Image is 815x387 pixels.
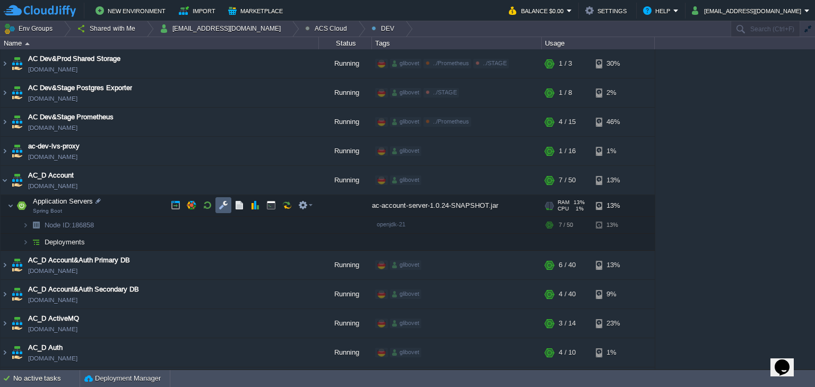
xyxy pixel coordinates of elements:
[390,260,421,270] div: glibovet
[10,251,24,279] img: AMDAwAAAACH5BAEAAAAALAAAAAABAAEAAAICRAEAOw==
[558,199,569,206] span: RAM
[96,4,169,17] button: New Environment
[319,37,371,49] div: Status
[1,309,9,338] img: AMDAwAAAACH5BAEAAAAALAAAAAABAAEAAAICRAEAOw==
[596,108,630,136] div: 46%
[28,152,77,162] a: [DOMAIN_NAME]
[1,280,9,309] img: AMDAwAAAACH5BAEAAAAALAAAAAABAAEAAAICRAEAOw==
[1,49,9,78] img: AMDAwAAAACH5BAEAAAAALAAAAAABAAEAAAICRAEAOw==
[4,4,76,17] img: CloudJiffy
[28,266,77,276] span: [DOMAIN_NAME]
[10,49,24,78] img: AMDAwAAAACH5BAEAAAAALAAAAAABAAEAAAICRAEAOw==
[28,313,79,324] a: AC_D ActiveMQ
[542,37,654,49] div: Usage
[559,309,576,338] div: 3 / 14
[1,37,318,49] div: Name
[319,49,372,78] div: Running
[28,141,80,152] a: ac-dev-lvs-proxy
[28,54,120,64] a: AC Dev&Prod Shared Storage
[1,338,9,367] img: AMDAwAAAACH5BAEAAAAALAAAAAABAAEAAAICRAEAOw==
[319,166,372,195] div: Running
[574,199,585,206] span: 13%
[28,83,132,93] a: AC Dev&Stage Postgres Exporter
[585,4,630,17] button: Settings
[28,342,63,353] a: AC_D Auth
[10,280,24,309] img: AMDAwAAAACH5BAEAAAAALAAAAAABAAEAAAICRAEAOw==
[44,221,96,230] a: Node ID:186858
[770,345,804,376] iframe: chat widget
[14,195,29,216] img: AMDAwAAAACH5BAEAAAAALAAAAAABAAEAAAICRAEAOw==
[10,338,24,367] img: AMDAwAAAACH5BAEAAAAALAAAAAABAAEAAAICRAEAOw==
[28,284,139,295] span: AC_D Account&Auth Secondary DB
[596,195,630,216] div: 13%
[1,137,9,165] img: AMDAwAAAACH5BAEAAAAALAAAAAABAAEAAAICRAEAOw==
[319,309,372,338] div: Running
[596,137,630,165] div: 1%
[29,217,44,233] img: AMDAwAAAACH5BAEAAAAALAAAAAABAAEAAAICRAEAOw==
[390,289,421,299] div: glibovet
[559,166,576,195] div: 7 / 50
[28,353,77,364] a: [DOMAIN_NAME]
[25,42,30,45] img: AMDAwAAAACH5BAEAAAAALAAAAAABAAEAAAICRAEAOw==
[596,78,630,107] div: 2%
[28,64,77,75] a: [DOMAIN_NAME]
[305,21,351,36] button: ACS Cloud
[596,166,630,195] div: 13%
[319,338,372,367] div: Running
[692,4,804,17] button: [EMAIL_ADDRESS][DOMAIN_NAME]
[596,251,630,279] div: 13%
[559,217,573,233] div: 7 / 50
[28,295,77,305] span: [DOMAIN_NAME]
[28,170,74,181] a: AC_D Account
[29,234,44,250] img: AMDAwAAAACH5BAEAAAAALAAAAAABAAEAAAICRAEAOw==
[573,206,584,212] span: 1%
[10,78,24,107] img: AMDAwAAAACH5BAEAAAAALAAAAAABAAEAAAICRAEAOw==
[596,49,630,78] div: 30%
[1,166,9,195] img: AMDAwAAAACH5BAEAAAAALAAAAAABAAEAAAICRAEAOw==
[44,238,86,247] a: Deployments
[32,197,94,205] a: Application ServersSpring Boot
[559,338,576,367] div: 4 / 10
[10,108,24,136] img: AMDAwAAAACH5BAEAAAAALAAAAAABAAEAAAICRAEAOw==
[433,60,469,66] span: ../Prometheus
[390,88,421,98] div: glibovet
[377,221,405,227] span: openjdk-21
[28,112,114,122] a: AC Dev&Stage Prometheus
[390,319,421,328] div: glibovet
[7,195,14,216] img: AMDAwAAAACH5BAEAAAAALAAAAAABAAEAAAICRAEAOw==
[4,21,56,36] button: Env Groups
[28,255,130,266] a: AC_D Account&Auth Primary DB
[28,122,77,133] span: [DOMAIN_NAME]
[10,309,24,338] img: AMDAwAAAACH5BAEAAAAALAAAAAABAAEAAAICRAEAOw==
[390,59,421,68] div: glibovet
[22,217,29,233] img: AMDAwAAAACH5BAEAAAAALAAAAAABAAEAAAICRAEAOw==
[319,137,372,165] div: Running
[10,166,24,195] img: AMDAwAAAACH5BAEAAAAALAAAAAABAAEAAAICRAEAOw==
[28,324,77,335] span: [DOMAIN_NAME]
[372,195,542,216] div: ac-account-server-1.0.24-SNAPSHOT.jar
[390,117,421,127] div: glibovet
[643,4,673,17] button: Help
[84,373,161,384] button: Deployment Manager
[372,37,541,49] div: Tags
[483,60,507,66] span: ../STAGE
[596,338,630,367] div: 1%
[179,4,219,17] button: Import
[28,93,77,104] span: [DOMAIN_NAME]
[559,78,572,107] div: 1 / 8
[28,181,77,191] a: [DOMAIN_NAME]
[509,4,567,17] button: Balance $0.00
[77,21,139,36] button: Shared with Me
[559,137,576,165] div: 1 / 16
[319,251,372,279] div: Running
[1,251,9,279] img: AMDAwAAAACH5BAEAAAAALAAAAAABAAEAAAICRAEAOw==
